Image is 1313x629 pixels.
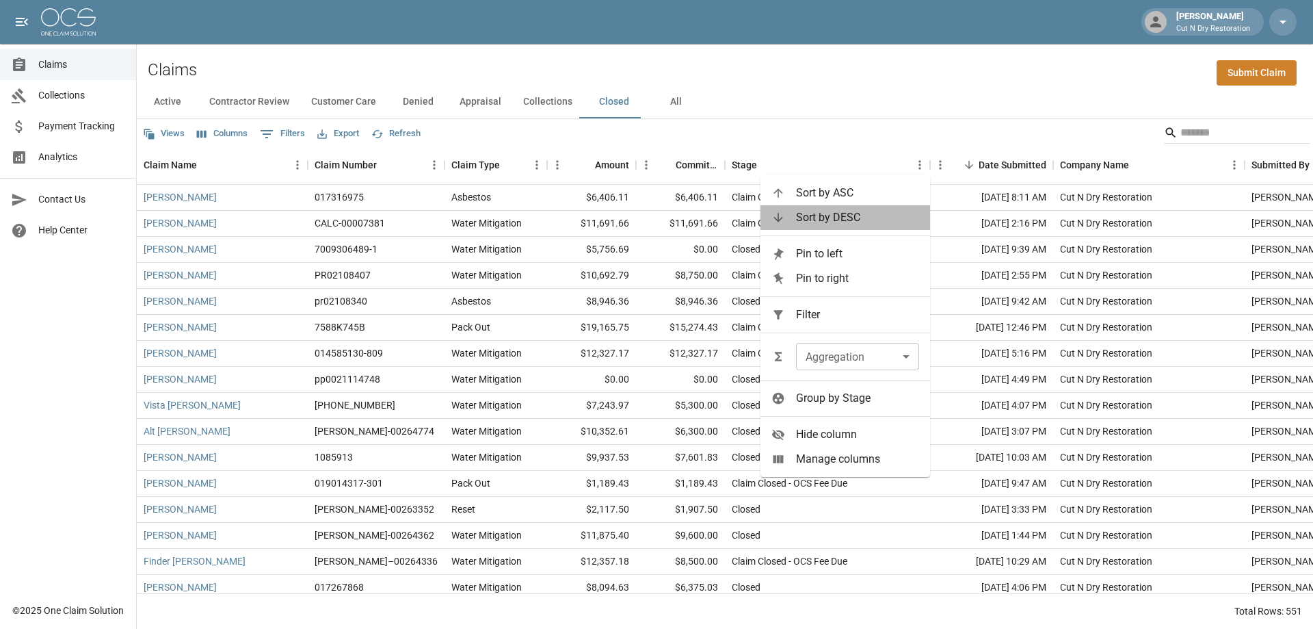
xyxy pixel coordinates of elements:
span: Sort by ASC [796,185,919,201]
div: Cut N Dry Restoration [1060,320,1152,334]
div: Stage [725,146,930,184]
div: pr02108340 [315,294,367,308]
button: Menu [287,155,308,175]
h2: Claims [148,60,197,80]
div: pp0021114748 [315,372,380,386]
div: Cut N Dry Restoration [1060,580,1152,594]
button: All [645,86,706,118]
div: 1085913 [315,450,353,464]
div: 019014317-301 [315,476,383,490]
button: Menu [547,155,568,175]
a: [PERSON_NAME] [144,216,217,230]
span: Payment Tracking [38,119,125,133]
div: Water Mitigation [451,372,522,386]
div: 7588K745B [315,320,365,334]
a: [PERSON_NAME] [144,294,217,308]
button: Refresh [368,123,424,144]
button: Contractor Review [198,86,300,118]
span: Help Center [38,223,125,238]
div: Date Submitted [979,146,1046,184]
button: Menu [636,155,656,175]
span: Pin to right [796,270,919,287]
button: Menu [1224,155,1245,175]
div: $1,189.43 [636,471,725,497]
div: Cut N Dry Restoration [1060,190,1152,204]
div: 014585130-809 [315,346,383,360]
div: Total Rows: 551 [1234,604,1302,618]
button: Active [137,86,198,118]
a: [PERSON_NAME] [144,190,217,204]
a: Alt [PERSON_NAME] [144,424,230,438]
div: [DATE] 10:03 AM [930,445,1053,471]
div: $12,357.18 [547,549,636,575]
div: 01-009-057621 [315,398,395,412]
div: $8,750.00 [636,263,725,289]
div: Claim Closed - OCS Fee Due [732,268,847,282]
button: Sort [576,155,595,175]
div: $11,875.40 [547,523,636,549]
div: Cut N Dry Restoration [1060,398,1152,412]
div: $11,691.66 [636,211,725,237]
div: Water Mitigation [451,216,522,230]
button: Menu [527,155,547,175]
div: Claim Closed - OCS Fee Due [732,320,847,334]
div: Amount [547,146,636,184]
div: $0.00 [636,237,725,263]
div: © 2025 One Claim Solution [12,604,124,617]
div: Water Mitigation [451,424,522,438]
div: Closed [732,294,760,308]
div: Claim Number [315,146,377,184]
div: Claim Type [445,146,547,184]
div: CALC-00007381 [315,216,385,230]
div: [PERSON_NAME] [1171,10,1256,34]
div: 7009306489-1 [315,242,377,256]
div: $9,937.53 [547,445,636,471]
div: $1,907.50 [636,497,725,523]
span: Manage columns [796,451,919,467]
div: Cut N Dry Restoration [1060,268,1152,282]
div: $9,600.00 [636,523,725,549]
div: Water Mitigation [451,242,522,256]
div: $1,189.43 [547,471,636,497]
div: $5,300.00 [636,393,725,419]
span: Claims [38,57,125,72]
div: Stage [732,146,757,184]
div: $7,243.97 [547,393,636,419]
a: Vista [PERSON_NAME] [144,398,241,412]
div: Date Submitted [930,146,1053,184]
div: $2,117.50 [547,497,636,523]
button: Sort [500,155,519,175]
div: Closed [732,242,760,256]
div: Water Mitigation [451,450,522,464]
div: 017316975 [315,190,364,204]
div: CAHO-00264362 [315,528,434,542]
div: Water Mitigation [451,398,522,412]
div: Cut N Dry Restoration [1060,216,1152,230]
span: Analytics [38,150,125,164]
div: Cut N Dry Restoration [1060,294,1152,308]
a: [PERSON_NAME] [144,528,217,542]
button: Sort [377,155,396,175]
button: Select columns [194,123,251,144]
div: $19,165.75 [547,315,636,341]
button: Closed [583,86,645,118]
span: Contact Us [38,192,125,207]
button: Views [140,123,188,144]
div: [DATE] 9:47 AM [930,471,1053,497]
div: Cut N Dry Restoration [1060,346,1152,360]
a: [PERSON_NAME] [144,320,217,334]
div: Water Mitigation [451,346,522,360]
div: [DATE] 2:55 PM [930,263,1053,289]
a: [PERSON_NAME] [144,450,217,464]
div: Closed [732,398,760,412]
div: [DATE] 4:06 PM [930,575,1053,601]
div: [DATE] 3:33 PM [930,497,1053,523]
a: [PERSON_NAME] [144,346,217,360]
div: $15,274.43 [636,315,725,341]
div: Pack Out [451,476,490,490]
div: [DATE] 2:16 PM [930,211,1053,237]
div: [DATE] 3:07 PM [930,419,1053,445]
div: Search [1164,122,1310,146]
button: Menu [930,155,951,175]
div: Cut N Dry Restoration [1060,450,1152,464]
